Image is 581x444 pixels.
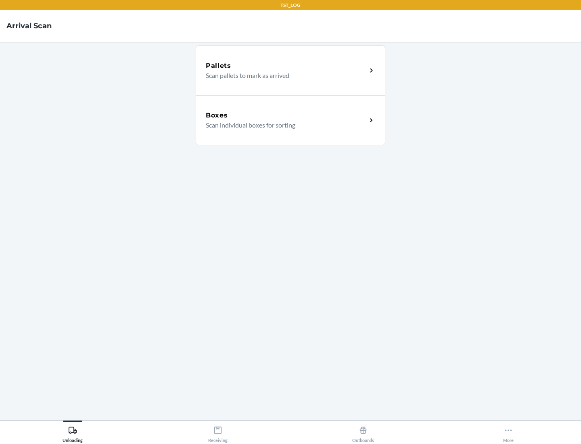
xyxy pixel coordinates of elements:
p: Scan pallets to mark as arrived [206,71,360,80]
div: Receiving [208,423,228,443]
p: Scan individual boxes for sorting [206,120,360,130]
div: Outbounds [352,423,374,443]
a: PalletsScan pallets to mark as arrived [196,45,385,95]
button: More [436,421,581,443]
h5: Boxes [206,111,228,120]
button: Receiving [145,421,290,443]
button: Outbounds [290,421,436,443]
a: BoxesScan individual boxes for sorting [196,95,385,145]
div: More [503,423,514,443]
p: TST_LOG [280,2,301,9]
h4: Arrival Scan [6,21,52,31]
h5: Pallets [206,61,231,71]
div: Unloading [63,423,83,443]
